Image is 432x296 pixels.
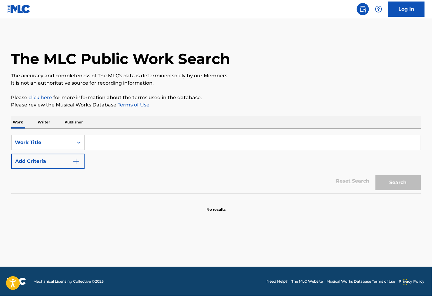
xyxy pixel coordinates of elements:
[11,154,85,169] button: Add Criteria
[357,3,369,15] a: Public Search
[7,278,26,285] img: logo
[359,5,367,13] img: search
[206,200,226,212] p: No results
[373,3,385,15] div: Help
[266,279,288,284] a: Need Help?
[7,5,31,13] img: MLC Logo
[327,279,395,284] a: Musical Works Database Terms of Use
[404,273,407,291] div: Drag
[11,94,421,101] p: Please for more information about the terms used in the database.
[11,116,25,129] p: Work
[11,79,421,87] p: It is not an authoritative source for recording information.
[117,102,150,108] a: Terms of Use
[291,279,323,284] a: The MLC Website
[63,116,85,129] p: Publisher
[11,50,230,68] h1: The MLC Public Work Search
[11,72,421,79] p: The accuracy and completeness of The MLC's data is determined solely by our Members.
[402,267,432,296] iframe: Chat Widget
[15,139,70,146] div: Work Title
[36,116,52,129] p: Writer
[11,135,421,193] form: Search Form
[33,279,104,284] span: Mechanical Licensing Collective © 2025
[29,95,52,100] a: click here
[375,5,382,13] img: help
[388,2,425,17] a: Log In
[399,279,425,284] a: Privacy Policy
[11,101,421,109] p: Please review the Musical Works Database
[72,158,80,165] img: 9d2ae6d4665cec9f34b9.svg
